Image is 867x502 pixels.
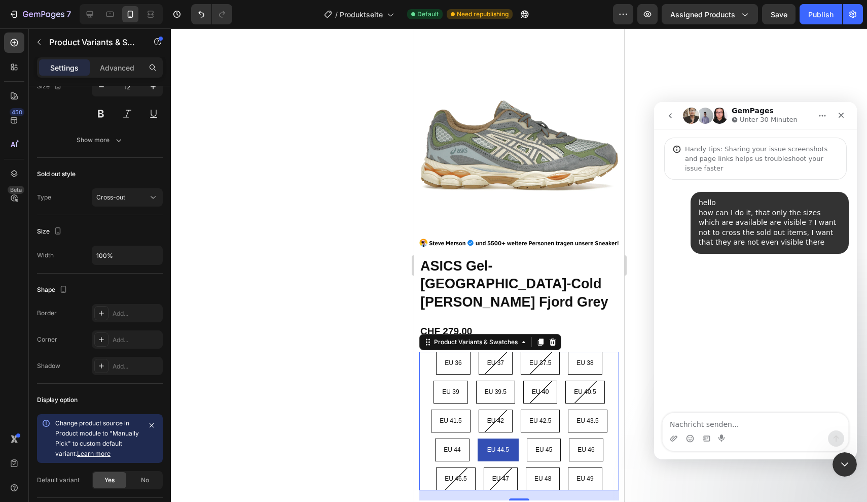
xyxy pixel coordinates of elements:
[4,4,76,24] button: 7
[77,450,111,457] a: Learn more
[37,131,163,149] button: Show more
[113,309,160,318] div: Add...
[414,28,624,502] iframe: Design area
[771,10,787,19] span: Save
[92,188,163,207] button: Cross-out
[191,4,232,24] div: Undo/Redo
[100,62,134,73] p: Advanced
[77,135,124,145] div: Show more
[19,472,70,485] p: Jetzt verfügbar
[141,476,149,485] span: No
[37,361,60,371] div: Shadow
[50,62,79,73] p: Settings
[800,4,842,24] button: Publish
[8,186,24,194] div: Beta
[10,108,24,116] div: 450
[37,170,76,179] div: Sold out style
[113,336,160,345] div: Add...
[654,102,857,459] iframe: Intercom live chat
[833,452,857,477] iframe: Intercom live chat
[37,476,80,485] div: Default variant
[37,309,57,318] div: Border
[335,9,338,20] span: /
[49,36,135,48] p: Product Variants & Swatches
[340,9,383,20] span: Produktseite
[37,80,64,93] div: Size
[762,4,796,24] button: Save
[662,4,758,24] button: Assigned Products
[55,419,139,457] span: Change product source in Product module to "Manually Pick" to custom default variant.
[37,283,69,297] div: Shape
[37,193,51,202] div: Type
[104,476,115,485] span: Yes
[417,10,439,19] span: Default
[66,8,71,20] p: 7
[37,225,64,239] div: Size
[96,193,125,201] span: Cross-out
[670,9,735,20] span: Assigned Products
[37,335,57,344] div: Corner
[457,10,509,19] span: Need republishing
[92,246,162,264] input: Auto
[113,362,160,371] div: Add...
[808,9,834,20] div: Publish
[37,251,54,260] div: Width
[37,395,78,405] div: Display option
